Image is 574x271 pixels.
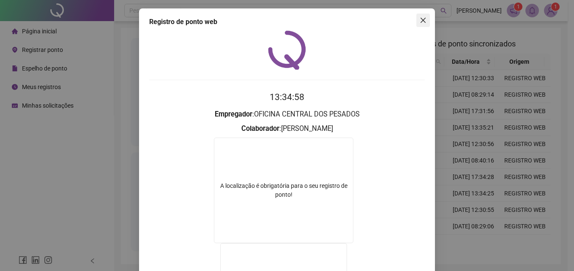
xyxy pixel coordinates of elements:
[149,123,425,134] h3: : [PERSON_NAME]
[420,17,426,24] span: close
[270,92,304,102] time: 13:34:58
[268,30,306,70] img: QRPoint
[214,182,353,199] div: A localização é obrigatória para o seu registro de ponto!
[149,17,425,27] div: Registro de ponto web
[149,109,425,120] h3: : OFICINA CENTRAL DOS PESADOS
[215,110,252,118] strong: Empregador
[241,125,279,133] strong: Colaborador
[416,14,430,27] button: Close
